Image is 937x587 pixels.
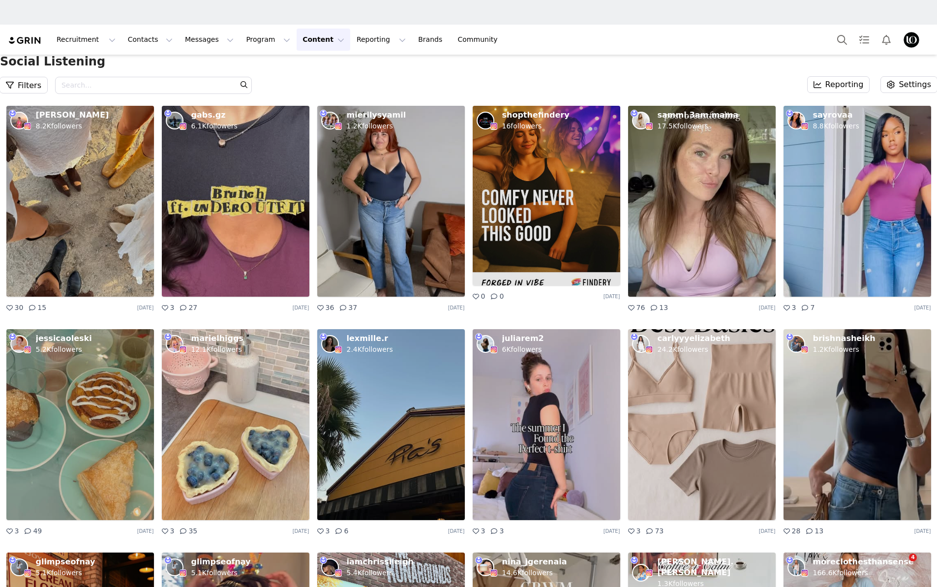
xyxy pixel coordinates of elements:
[317,106,465,297] img: Thumbnail preview of content created by mierilysyamil
[55,77,252,94] input: Search...
[322,113,338,128] img: 250318591.jpg
[322,559,338,575] img: 5699272300.jpg
[881,77,937,93] button: Settings
[853,29,875,51] a: Tasks
[344,526,348,536] p: 6
[15,303,24,313] p: 30
[792,303,796,313] p: 3
[813,567,868,578] p: 166.6K followers
[170,526,175,536] p: 3
[36,567,82,578] p: 5.1K followers
[655,526,664,536] p: 73
[51,29,121,51] button: Recruitment
[478,336,493,352] img: 188273325.jpg
[759,304,776,311] p: [DATE]
[412,29,451,51] a: Brands
[815,526,823,536] p: 13
[317,329,465,520] img: Thumbnail preview of content created by lexmille.r
[478,559,493,575] img: 5511518310.jpg
[784,329,931,520] img: Thumbnail preview of content created by brishnasheikh
[322,336,338,352] img: 386583455.jpg
[628,329,776,520] img: Thumbnail preview of content created by carlyyyelizabeth
[167,336,182,352] img: 234711337.jpg
[191,110,226,121] p: gabs.gz
[347,110,406,121] p: mierilysyamil
[813,121,859,131] p: 8.8K followers
[636,303,645,313] p: 76
[876,29,897,51] button: Notifications
[162,329,309,520] img: Thumbnail preview of content created by marielhiggs
[137,527,154,535] p: [DATE]
[452,29,508,51] a: Community
[658,556,772,578] p: [PERSON_NAME].[PERSON_NAME]
[191,344,242,355] p: 12.1K followers
[658,110,739,121] p: sammi.3am.mama
[831,29,853,51] button: Search
[792,526,801,536] p: 28
[191,567,238,578] p: 5.1K followers
[167,559,182,575] img: 197826759.jpg
[347,344,393,355] p: 2.4K followers
[170,303,175,313] p: 3
[481,291,485,302] p: 0
[15,526,19,536] p: 3
[604,293,620,300] p: [DATE]
[326,526,330,536] p: 3
[36,333,92,344] p: jessicaoleski
[36,556,95,567] p: glimpseofnay
[788,559,804,575] img: 51516375278.jpg
[658,121,708,131] p: 17.5K followers
[326,303,334,313] p: 36
[6,106,154,297] img: Thumbnail preview of content created by denise__chavez
[788,336,804,352] img: 65237716883.jpg
[759,527,776,535] p: [DATE]
[122,29,179,51] button: Contacts
[36,344,82,355] p: 5.2K followers
[37,303,46,313] p: 15
[813,556,914,567] p: moreclothesthansense
[633,113,649,128] img: 43578711.jpg
[898,32,929,48] button: Profile
[137,304,154,311] p: [DATE]
[808,77,870,93] button: Reporting
[499,291,504,302] p: 0
[191,121,238,131] p: 6.1K followers
[473,329,620,520] img: Thumbnail preview of content created by juliarem2
[478,113,493,128] img: 74924368959.jpg
[347,333,389,344] p: lexmille.r
[813,110,853,121] p: sayrovaa
[502,121,542,131] p: 16 followers
[297,29,350,51] button: Content
[347,567,393,578] p: 5.4K followers
[810,303,815,313] p: 7
[179,29,240,51] button: Messages
[914,527,931,535] p: [DATE]
[8,36,42,45] img: grin logo
[904,32,919,48] img: 50bb8709-9837-468f-931b-583343a5d1e0.png
[788,113,804,128] img: 32661038.jpg
[659,303,668,313] p: 13
[784,106,931,297] img: Thumbnail preview of content created by sayrovaa
[889,554,912,577] iframe: Intercom live chat
[191,556,251,567] p: glimpseofnay
[240,29,296,51] button: Program
[347,556,414,567] p: iamchrissileigh
[347,121,393,131] p: 1.2K followers
[448,527,465,535] p: [DATE]
[813,344,859,355] p: 1.2K followers
[633,565,649,581] img: 50572654.jpg
[448,304,465,311] p: [DATE]
[502,567,553,578] p: 14.6K followers
[628,106,776,297] img: Thumbnail preview of content created by sammi.3am.mama
[481,526,485,536] p: 3
[502,333,544,344] p: juliarem2
[636,526,641,536] p: 3
[33,526,42,536] p: 49
[914,304,931,311] p: [DATE]
[36,121,82,131] p: 8.2K followers
[11,559,27,575] img: 197826759.jpg
[348,303,357,313] p: 37
[499,526,504,536] p: 3
[473,106,620,285] img: Thumbnail preview of content created by shopthefindery
[11,113,27,128] img: 41431836.jpg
